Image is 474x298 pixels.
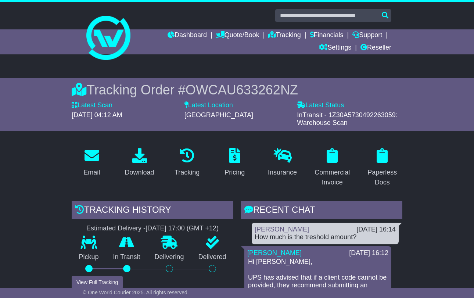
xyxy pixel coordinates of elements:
[184,111,253,119] span: [GEOGRAPHIC_DATA]
[72,225,233,233] div: Estimated Delivery -
[255,233,396,241] div: How much is the treshold amount?
[225,168,245,177] div: Pricing
[315,168,350,187] div: Commercial Invoice
[319,42,351,54] a: Settings
[352,29,382,42] a: Support
[72,201,233,221] div: Tracking history
[186,82,298,97] span: OWCAU633262NZ
[367,168,398,187] div: Paperless Docs
[360,42,391,54] a: Reseller
[175,168,200,177] div: Tracking
[79,146,105,180] a: Email
[247,249,302,256] a: [PERSON_NAME]
[106,253,147,261] p: In Transit
[220,146,249,180] a: Pricing
[72,253,106,261] p: Pickup
[362,146,402,190] a: Paperless Docs
[263,146,302,180] a: Insurance
[255,226,309,233] a: [PERSON_NAME]
[83,290,189,295] span: © One World Courier 2025. All rights reserved.
[310,146,355,190] a: Commercial Invoice
[297,101,344,109] label: Latest Status
[191,253,233,261] p: Delivered
[349,249,388,257] div: [DATE] 16:12
[72,82,402,98] div: Tracking Order #
[268,168,297,177] div: Insurance
[268,29,301,42] a: Tracking
[170,146,204,180] a: Tracking
[310,29,344,42] a: Financials
[83,168,100,177] div: Email
[72,111,122,119] span: [DATE] 04:12 AM
[72,276,123,289] button: View Full Tracking
[184,101,233,109] label: Latest Location
[146,225,219,233] div: [DATE] 17:00 (GMT +12)
[120,146,159,180] a: Download
[241,201,402,221] div: RECENT CHAT
[356,226,396,234] div: [DATE] 16:14
[72,101,112,109] label: Latest Scan
[147,253,191,261] p: Delivering
[168,29,207,42] a: Dashboard
[297,111,398,127] span: InTransit - 1Z30A5730492263059: Warehouse Scan
[216,29,259,42] a: Quote/Book
[125,168,154,177] div: Download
